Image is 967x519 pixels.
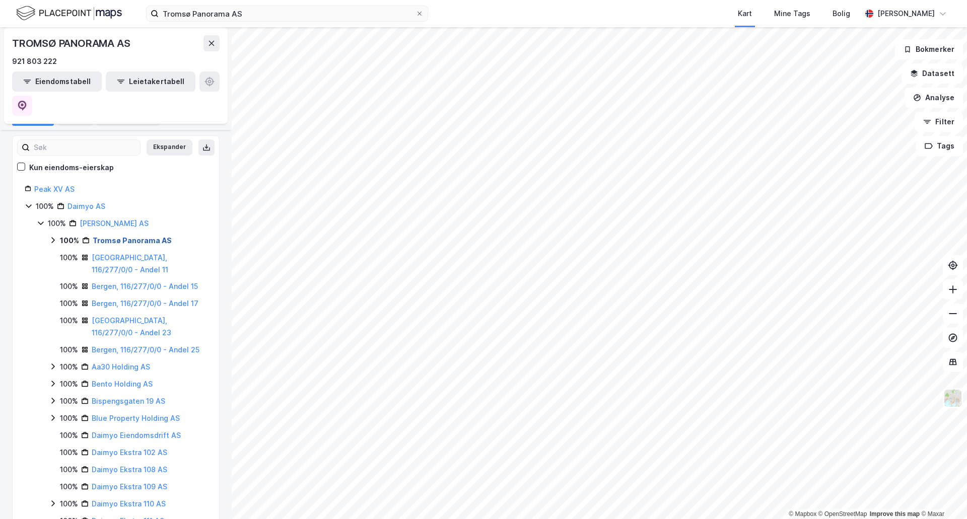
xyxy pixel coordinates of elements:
div: 100% [60,378,78,390]
div: Bolig [833,8,850,20]
button: Eiendomstabell [12,71,102,92]
div: 100% [60,315,78,327]
div: 100% [60,412,78,424]
a: Bispengsgaten 19 AS [92,397,165,405]
div: 100% [60,429,78,441]
a: Improve this map [870,510,920,517]
input: Søk på adresse, matrikkel, gårdeiere, leietakere eller personer [159,6,416,21]
div: Kontrollprogram for chat [917,471,967,519]
a: Bergen, 116/277/0/0 - Andel 17 [92,299,198,308]
a: Peak XV AS [34,185,75,193]
div: 100% [60,464,78,476]
div: 100% [48,217,66,230]
button: Filter [915,112,963,132]
a: [GEOGRAPHIC_DATA], 116/277/0/0 - Andel 11 [92,253,168,274]
iframe: Chat Widget [917,471,967,519]
input: Søk [30,140,140,155]
button: Bokmerker [895,39,963,59]
a: Daimyo Eiendomsdrift AS [92,431,181,439]
a: OpenStreetMap [818,510,867,517]
a: Tromsø Panorama AS [93,236,172,245]
div: 100% [60,344,78,356]
div: Kun eiendoms-eierskap [29,162,114,174]
a: Mapbox [789,510,816,517]
div: [PERSON_NAME] [877,8,935,20]
a: [GEOGRAPHIC_DATA], 116/277/0/0 - Andel 23 [92,316,171,337]
a: Daimyo Ekstra 108 AS [92,465,167,474]
a: Blue Property Holding AS [92,414,180,422]
div: 100% [60,280,78,292]
button: Ekspander [147,139,192,156]
div: Kart [738,8,752,20]
button: Datasett [902,63,963,84]
div: 100% [36,200,54,212]
a: Daimyo Ekstra 102 AS [92,448,167,457]
div: 100% [60,252,78,264]
div: 100% [60,395,78,407]
a: Daimyo AS [67,202,105,210]
div: 921 803 222 [12,55,57,67]
a: Bergen, 116/277/0/0 - Andel 15 [92,282,198,290]
div: 100% [60,298,78,310]
a: Daimyo Ekstra 110 AS [92,499,166,508]
button: Analyse [905,88,963,108]
div: Mine Tags [774,8,810,20]
div: 100% [60,235,79,247]
button: Leietakertabell [106,71,195,92]
div: 100% [60,481,78,493]
a: Bento Holding AS [92,380,153,388]
a: Daimyo Ekstra 109 AS [92,482,167,491]
img: logo.f888ab2527a4732fd821a326f86c7f29.svg [16,5,122,22]
div: 100% [60,361,78,373]
div: TROMSØ PANORAMA AS [12,35,132,51]
a: Aa30 Holding AS [92,362,150,371]
a: [PERSON_NAME] AS [80,219,149,228]
div: 100% [60,498,78,510]
div: 100% [60,447,78,459]
a: Bergen, 116/277/0/0 - Andel 25 [92,345,199,354]
button: Tags [916,136,963,156]
img: Z [943,389,962,408]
